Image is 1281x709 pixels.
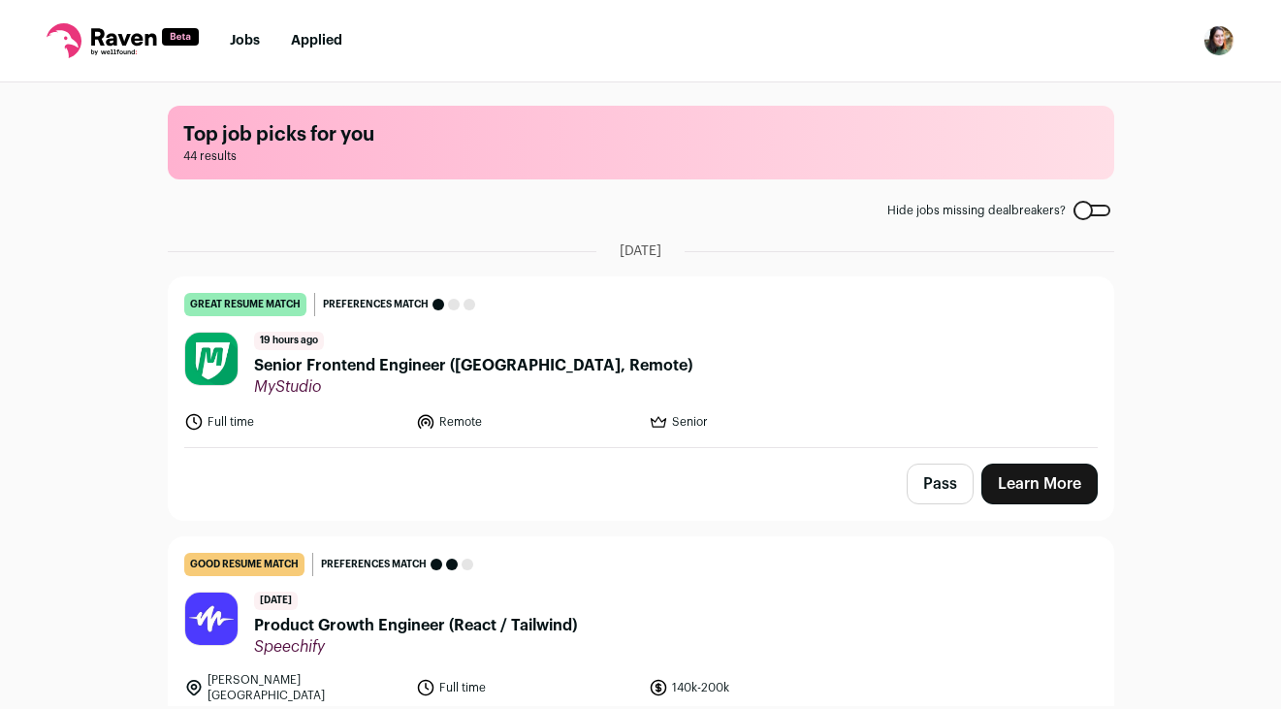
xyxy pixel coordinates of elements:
div: good resume match [184,553,304,576]
span: Preferences match [321,555,427,574]
a: great resume match Preferences match 19 hours ago Senior Frontend Engineer ([GEOGRAPHIC_DATA], Re... [169,277,1113,447]
span: Senior Frontend Engineer ([GEOGRAPHIC_DATA], Remote) [254,354,692,377]
span: 44 results [183,148,1099,164]
span: [DATE] [254,592,298,610]
span: [DATE] [620,242,661,261]
span: Hide jobs missing dealbreakers? [887,203,1066,218]
img: 1fd9ad5c3ab11f6264e0f7287607ea39da5373f3dccb3c8ab142330a191f09a4.jpg [185,333,238,385]
a: Applied [291,34,342,48]
a: Jobs [230,34,260,48]
a: Learn More [981,464,1098,504]
span: Speechify [254,637,577,657]
button: Open dropdown [1203,25,1234,56]
span: Preferences match [323,295,429,314]
span: 19 hours ago [254,332,324,350]
li: Senior [649,412,870,432]
li: [PERSON_NAME][GEOGRAPHIC_DATA] [184,672,405,703]
span: Product Growth Engineer (React / Tailwind) [254,614,577,637]
button: Pass [907,464,974,504]
div: great resume match [184,293,306,316]
img: 59b05ed76c69f6ff723abab124283dfa738d80037756823f9fc9e3f42b66bce3.jpg [185,593,238,645]
img: 12982139-medium_jpg [1203,25,1234,56]
li: 140k-200k [649,672,870,703]
h1: Top job picks for you [183,121,1099,148]
li: Remote [416,412,637,432]
li: Full time [416,672,637,703]
span: MyStudio [254,377,692,397]
li: Full time [184,412,405,432]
